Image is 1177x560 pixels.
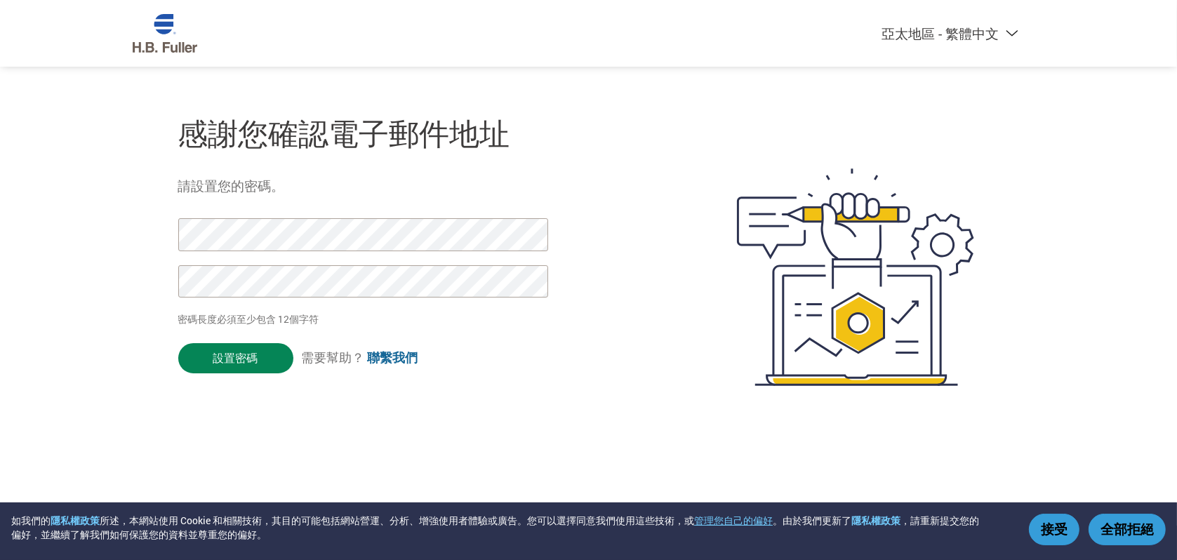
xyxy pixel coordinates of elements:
button: 接受 [1029,514,1079,545]
p: 密碼長度必須至少包含 12個字符 [178,312,553,326]
div: 如我們的 所述，本網站使用 Cookie 和相關技術，其目的可能包括網站營運、分析、增強使用者體驗或廣告。您可以選擇同意我們使用這些技術，或 。由於我們更新了 ，請重新提交您的偏好，並繼續了解我... [11,514,983,542]
input: 設置密碼 [178,343,293,373]
h1: 感謝您確認電子郵件地址 [178,112,671,157]
a: 隱私權政策 [51,514,100,527]
a: 隱私權政策 [851,514,900,527]
span: 需要幫助？ [301,349,418,366]
img: H.B. Fuller [133,14,197,53]
button: 全部拒絕 [1089,514,1166,545]
button: 管理您自己的偏好 [694,514,773,528]
img: create-password [712,91,999,463]
a: 聯繫我們 [367,349,418,366]
h5: 請設置您的密碼。 [178,177,671,196]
